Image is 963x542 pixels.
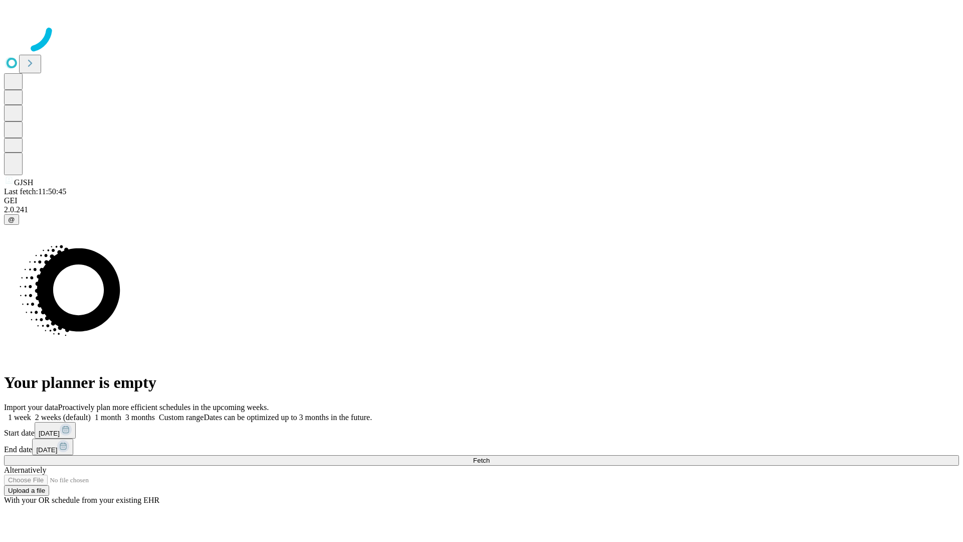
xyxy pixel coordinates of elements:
[4,373,959,392] h1: Your planner is empty
[36,446,57,454] span: [DATE]
[4,422,959,439] div: Start date
[4,214,19,225] button: @
[4,403,58,412] span: Import your data
[204,413,372,422] span: Dates can be optimized up to 3 months in the future.
[4,485,49,496] button: Upload a file
[35,422,76,439] button: [DATE]
[159,413,204,422] span: Custom range
[4,466,46,474] span: Alternatively
[8,216,15,223] span: @
[35,413,91,422] span: 2 weeks (default)
[4,205,959,214] div: 2.0.241
[473,457,490,464] span: Fetch
[8,413,31,422] span: 1 week
[14,178,33,187] span: GJSH
[4,439,959,455] div: End date
[4,496,159,504] span: With your OR schedule from your existing EHR
[4,196,959,205] div: GEI
[58,403,269,412] span: Proactively plan more efficient schedules in the upcoming weeks.
[95,413,121,422] span: 1 month
[32,439,73,455] button: [DATE]
[4,455,959,466] button: Fetch
[4,187,66,196] span: Last fetch: 11:50:45
[125,413,155,422] span: 3 months
[39,430,60,437] span: [DATE]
